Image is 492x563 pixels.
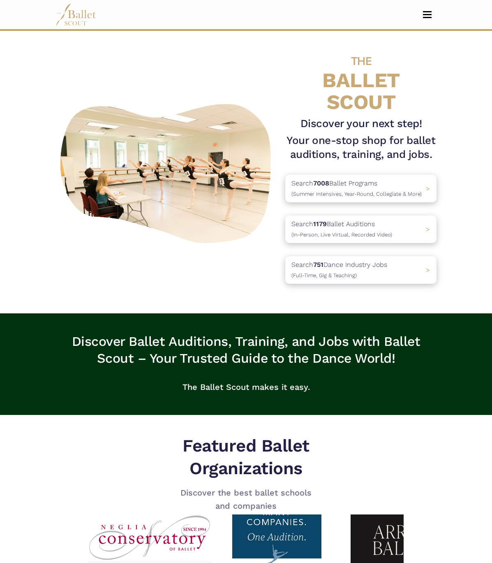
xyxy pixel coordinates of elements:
h1: Your one-stop shop for ballet auditions, training, and jobs. [285,134,437,162]
a: Search1179Ballet Auditions(In-Person, Live Virtual, Recorded Video) > [285,215,437,243]
img: A group of ballerinas talking to each other in a ballet studio [55,97,279,247]
p: Search Ballet Auditions [291,219,392,240]
h5: Featured Ballet Organizations [154,435,338,480]
a: Search7008Ballet Programs(Summer Intensives, Year-Round, Collegiate & More)> [285,175,437,202]
span: > [426,185,430,192]
p: The Ballet Scout makes it easy. [55,374,437,400]
span: > [426,266,430,274]
p: Discover the best ballet schools and companies [154,486,338,512]
span: THE [351,54,372,67]
img: Neglia Ballet logo [88,515,211,562]
p: Search Dance Industry Jobs [291,259,387,280]
p: Search Ballet Programs [291,178,422,199]
h3: Discover Ballet Auditions, Training, and Jobs with Ballet Scout – Your Trusted Guide to the Dance... [55,333,437,367]
b: 7008 [313,179,329,187]
span: (Summer Intensives, Year-Round, Collegiate & More) [291,191,422,197]
b: 751 [313,261,323,269]
span: > [426,225,430,233]
h4: BALLET SCOUT [285,47,437,114]
a: Search751Dance Industry Jobs(Full-Time, Gig & Teaching) > [285,256,437,284]
button: Toggle navigation [418,11,437,19]
span: (Full-Time, Gig & Teaching) [291,272,357,278]
b: 1179 [313,220,327,228]
span: (In-Person, Live Virtual, Recorded Video) [291,232,392,238]
h3: Discover your next step! [285,117,437,131]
